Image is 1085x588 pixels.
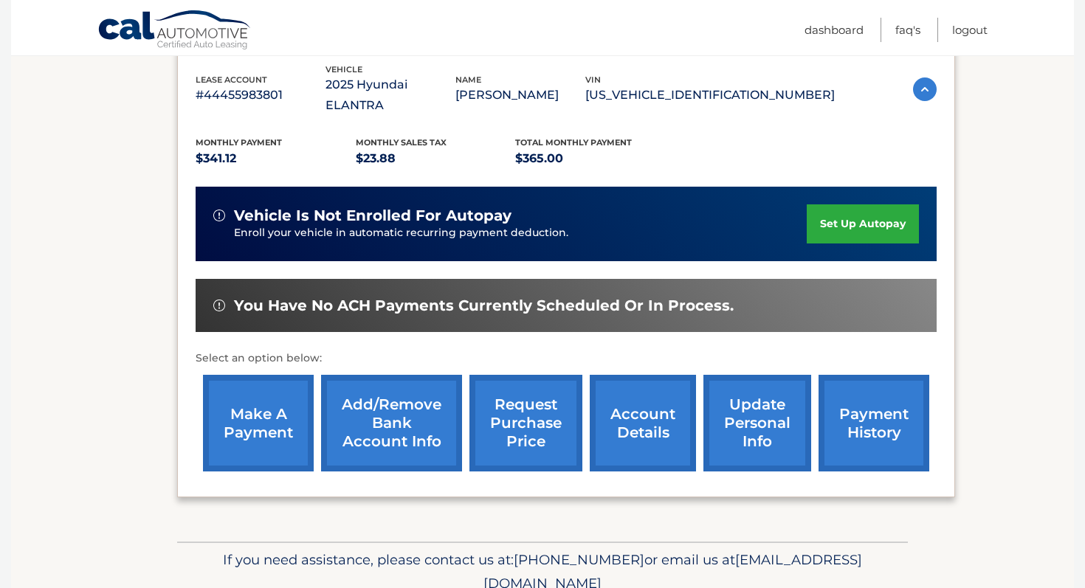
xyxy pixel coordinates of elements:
p: $341.12 [196,148,356,169]
a: Dashboard [805,18,864,42]
p: 2025 Hyundai ELANTRA [325,75,455,116]
p: $365.00 [515,148,675,169]
span: Total Monthly Payment [515,137,632,148]
span: You have no ACH payments currently scheduled or in process. [234,297,734,315]
img: accordion-active.svg [913,77,937,101]
a: update personal info [703,375,811,471]
p: $23.88 [356,148,516,169]
span: lease account [196,75,267,85]
a: make a payment [203,375,314,471]
span: Monthly sales Tax [356,137,447,148]
a: Logout [952,18,988,42]
span: vin [585,75,601,85]
img: alert-white.svg [213,210,225,221]
a: FAQ's [895,18,920,42]
img: alert-white.svg [213,300,225,311]
span: Monthly Payment [196,137,282,148]
p: [US_VEHICLE_IDENTIFICATION_NUMBER] [585,85,835,106]
p: #44455983801 [196,85,325,106]
p: [PERSON_NAME] [455,85,585,106]
a: request purchase price [469,375,582,471]
a: Add/Remove bank account info [321,375,462,471]
a: payment history [819,375,929,471]
span: vehicle is not enrolled for autopay [234,207,512,225]
span: vehicle [325,64,362,75]
a: account details [590,375,696,471]
span: [PHONE_NUMBER] [514,551,644,568]
p: Select an option below: [196,350,937,367]
a: Cal Automotive [97,10,252,52]
span: name [455,75,481,85]
a: set up autopay [807,204,919,243]
p: Enroll your vehicle in automatic recurring payment deduction. [234,225,807,241]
